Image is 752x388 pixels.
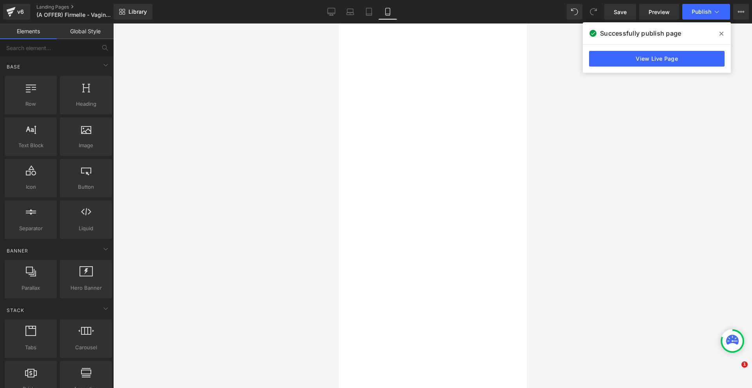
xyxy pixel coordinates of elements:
[725,361,744,380] iframe: Intercom live chat
[62,343,110,352] span: Carousel
[692,9,711,15] span: Publish
[3,4,30,20] a: v6
[7,183,54,191] span: Icon
[62,224,110,233] span: Liquid
[62,183,110,191] span: Button
[36,4,127,10] a: Landing Pages
[733,4,749,20] button: More
[322,4,341,20] a: Desktop
[16,7,25,17] div: v6
[341,4,360,20] a: Laptop
[57,23,114,39] a: Global Style
[36,12,112,18] span: (A OFFER) Firmelle - Vaginal Probitocs Test
[682,4,730,20] button: Publish
[6,63,21,70] span: Base
[62,141,110,150] span: Image
[7,284,54,292] span: Parallax
[741,361,748,368] span: 1
[128,8,147,15] span: Library
[6,307,25,314] span: Stack
[360,4,378,20] a: Tablet
[586,4,601,20] button: Redo
[6,247,29,254] span: Banner
[7,224,54,233] span: Separator
[378,4,397,20] a: Mobile
[639,4,679,20] a: Preview
[649,8,670,16] span: Preview
[114,4,152,20] a: New Library
[567,4,582,20] button: Undo
[7,343,54,352] span: Tabs
[62,100,110,108] span: Heading
[614,8,627,16] span: Save
[7,100,54,108] span: Row
[62,284,110,292] span: Hero Banner
[600,29,681,38] span: Successfully publish page
[589,51,725,67] a: View Live Page
[7,141,54,150] span: Text Block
